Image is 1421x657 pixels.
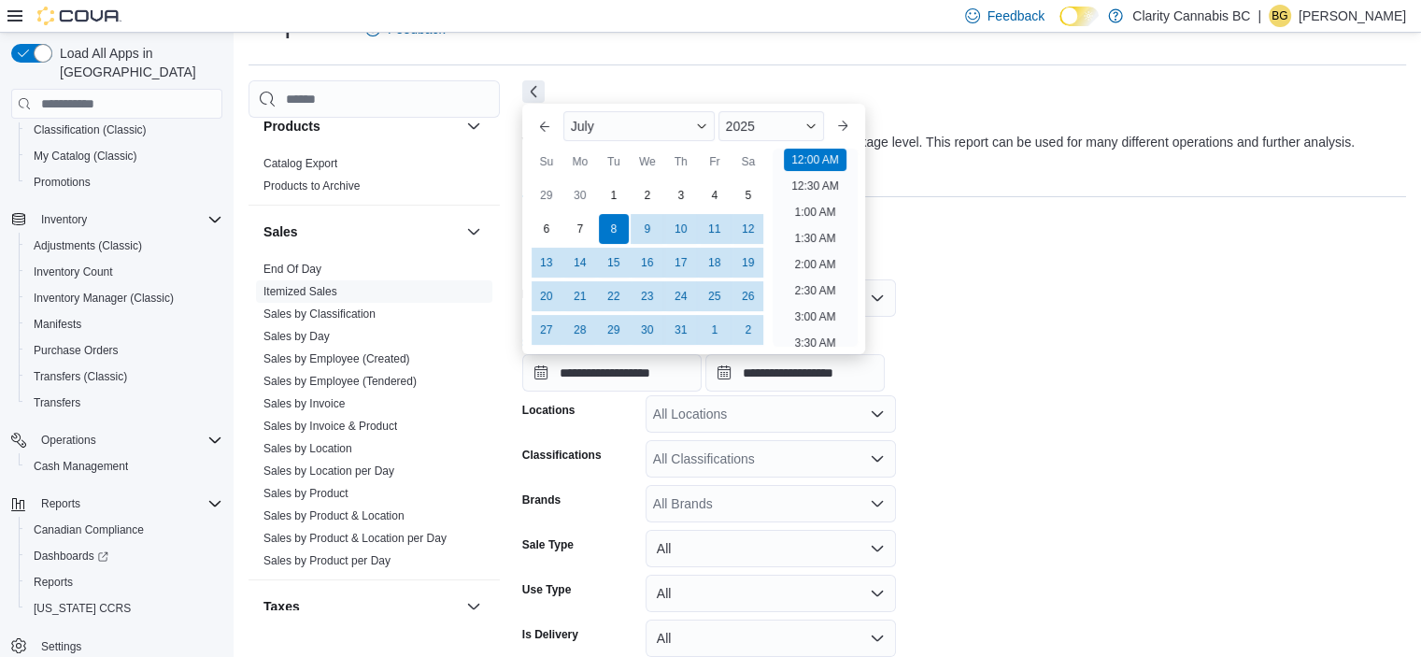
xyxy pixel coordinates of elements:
[34,459,128,474] span: Cash Management
[41,433,96,448] span: Operations
[263,486,348,501] span: Sales by Product
[26,313,222,336] span: Manifests
[34,264,113,279] span: Inventory Count
[870,407,885,421] button: Open list of options
[26,519,222,541] span: Canadian Compliance
[41,496,80,511] span: Reports
[263,508,405,523] span: Sales by Product & Location
[263,329,330,344] span: Sales by Day
[26,365,135,388] a: Transfers (Classic)
[522,133,1355,152] div: View a detailed summary of products sold down to the package level. This report can be used for m...
[532,248,561,278] div: day-13
[646,530,896,567] button: All
[34,601,131,616] span: [US_STATE] CCRS
[532,315,561,345] div: day-27
[19,117,230,143] button: Classification (Classic)
[263,284,337,299] span: Itemized Sales
[4,491,230,517] button: Reports
[34,522,144,537] span: Canadian Compliance
[263,374,417,389] span: Sales by Employee (Tendered)
[263,222,459,241] button: Sales
[34,149,137,164] span: My Catalog (Classic)
[733,180,763,210] div: day-5
[26,287,222,309] span: Inventory Manager (Classic)
[784,175,846,197] li: 12:30 AM
[26,519,151,541] a: Canadian Compliance
[263,222,298,241] h3: Sales
[646,620,896,657] button: All
[249,152,500,205] div: Products
[666,315,696,345] div: day-31
[26,455,135,478] a: Cash Management
[870,451,885,466] button: Open list of options
[530,179,765,347] div: July, 2025
[263,487,348,500] a: Sales by Product
[522,354,702,392] input: Press the down key to enter a popover containing a calendar. Press the escape key to close the po...
[532,214,561,244] div: day-6
[565,180,595,210] div: day-30
[26,145,145,167] a: My Catalog (Classic)
[26,392,88,414] a: Transfers
[263,262,321,277] span: End Of Day
[52,44,222,81] span: Load All Apps in [GEOGRAPHIC_DATA]
[522,448,602,463] label: Classifications
[34,575,73,590] span: Reports
[522,627,578,642] label: Is Delivery
[26,365,222,388] span: Transfers (Classic)
[263,179,360,193] a: Products to Archive
[599,147,629,177] div: Tu
[263,532,447,545] a: Sales by Product & Location per Day
[263,397,345,410] a: Sales by Invoice
[632,248,662,278] div: day-16
[563,111,715,141] div: Button. Open the month selector. July is currently selected.
[34,369,127,384] span: Transfers (Classic)
[733,281,763,311] div: day-26
[599,315,629,345] div: day-29
[263,597,459,616] button: Taxes
[718,111,825,141] div: Button. Open the year selector. 2025 is currently selected.
[19,543,230,569] a: Dashboards
[19,337,230,364] button: Purchase Orders
[530,111,560,141] button: Previous Month
[532,147,561,177] div: Su
[26,261,121,283] a: Inventory Count
[599,214,629,244] div: day-8
[646,575,896,612] button: All
[263,442,352,455] a: Sales by Location
[522,582,571,597] label: Use Type
[632,315,662,345] div: day-30
[26,261,222,283] span: Inventory Count
[733,315,763,345] div: day-2
[26,287,181,309] a: Inventory Manager (Classic)
[1132,5,1250,27] p: Clarity Cannabis BC
[522,493,561,507] label: Brands
[34,208,222,231] span: Inventory
[19,390,230,416] button: Transfers
[666,281,696,311] div: day-24
[37,7,121,25] img: Cova
[34,122,147,137] span: Classification (Classic)
[19,569,230,595] button: Reports
[733,248,763,278] div: day-19
[19,233,230,259] button: Adjustments (Classic)
[19,595,230,621] button: [US_STATE] CCRS
[700,281,730,311] div: day-25
[34,238,142,253] span: Adjustments (Classic)
[532,281,561,311] div: day-20
[34,395,80,410] span: Transfers
[41,212,87,227] span: Inventory
[26,455,222,478] span: Cash Management
[632,180,662,210] div: day-2
[19,169,230,195] button: Promotions
[263,554,391,567] a: Sales by Product per Day
[263,117,320,136] h3: Products
[263,464,394,478] span: Sales by Location per Day
[666,147,696,177] div: Th
[571,119,594,134] span: July
[26,392,222,414] span: Transfers
[263,531,447,546] span: Sales by Product & Location per Day
[787,279,843,302] li: 2:30 AM
[462,221,485,243] button: Sales
[632,281,662,311] div: day-23
[26,235,222,257] span: Adjustments (Classic)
